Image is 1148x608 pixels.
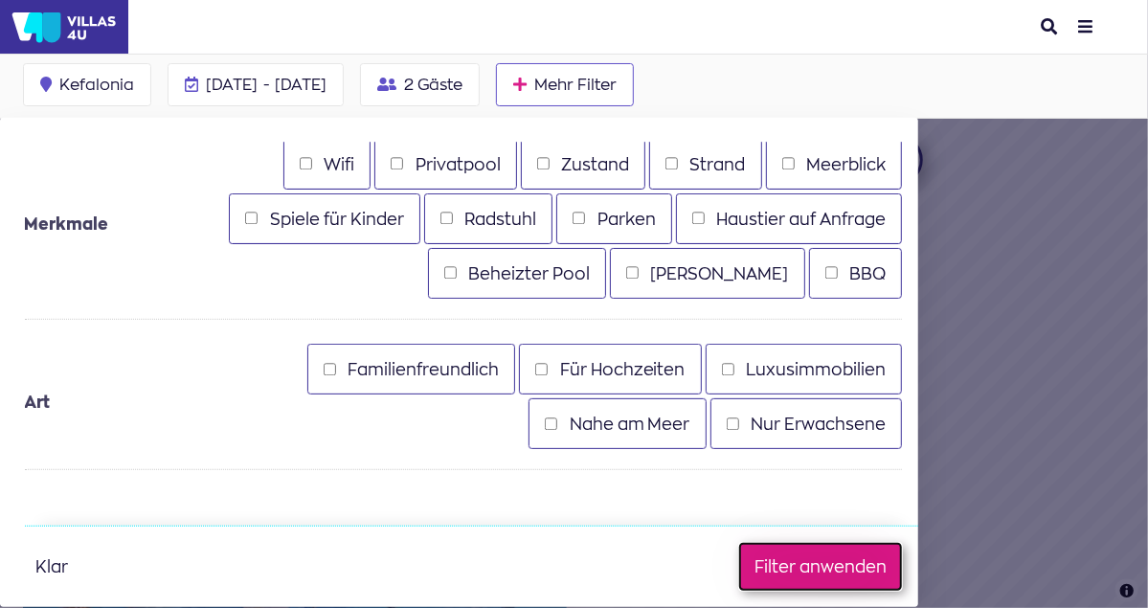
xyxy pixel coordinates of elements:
[416,151,501,177] label: Privatpool
[690,151,746,177] label: Strand
[168,63,344,106] button: [DATE] - [DATE]
[360,63,480,106] button: 2 Gäste
[275,75,326,94] span: [DATE]
[849,260,886,286] label: BBQ
[496,63,634,106] button: Mehr Filter
[25,212,188,237] legend: Merkmale
[25,390,188,416] legend: Art
[464,206,536,232] label: Radstuhl
[739,543,902,591] button: Filter anwenden
[270,206,404,232] label: Spiele für Kinder
[560,356,686,382] label: Für Hochzeiten
[597,206,656,232] label: Parken
[716,206,886,232] label: Haustier auf Anfrage
[570,411,690,437] label: Nahe am Meer
[751,411,886,437] label: Nur Erwachsene
[59,77,134,92] span: Kefalonia
[806,151,886,177] label: Meerblick
[746,356,886,382] label: Luxusimmobilien
[324,151,354,177] label: Wifi
[348,356,499,382] label: Familienfreundlich
[404,77,462,92] span: 2 Gäste
[468,260,590,286] label: Beheizter Pool
[25,543,79,591] button: Klar
[651,260,789,286] label: [PERSON_NAME]
[263,77,270,92] span: -
[206,75,258,94] span: [DATE]
[23,63,151,106] button: Kefalonia
[561,151,629,177] label: Zustand
[534,77,617,92] span: Mehr Filter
